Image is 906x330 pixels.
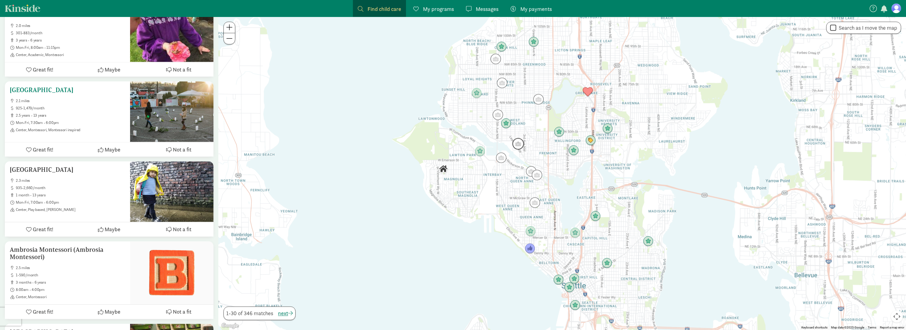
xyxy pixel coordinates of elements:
button: Keyboard shortcuts [801,326,827,330]
span: Not a fit [173,225,191,234]
span: Messages [476,5,498,13]
div: Click to see details [497,78,507,88]
button: next [278,309,293,318]
button: Maybe [74,222,144,237]
span: 2.5 years - 13 years [16,113,125,118]
div: Click to see details [553,275,564,285]
span: Find child care [367,5,401,13]
div: Click to see details [530,198,540,208]
button: Not a fit [144,62,213,77]
div: Click to see details [643,236,653,247]
span: 1 month - 13 years [16,193,125,198]
div: Click to see details [512,138,524,150]
a: Kinside [5,5,40,12]
div: Click to see details [569,274,579,284]
span: Map data ©2025 Google [831,326,864,329]
div: Click to see details [569,145,579,156]
span: Center, Montessori [16,295,125,300]
div: Click to see details [583,87,593,97]
div: Click to see details [586,135,596,146]
span: Not a fit [173,65,191,74]
button: Great fit! [5,305,74,319]
span: Maybe [105,225,120,234]
span: Mon-Fri, 7:00am - 6:00pm [16,200,125,205]
div: Click to see details [496,153,506,163]
div: Click to see details [528,37,539,47]
a: Report a map error [880,326,904,329]
span: Center, Academic, Montessori [16,52,125,57]
div: Click to see details [533,94,544,105]
div: Click to see details [532,170,542,180]
span: 935-2,660/month [16,186,125,191]
a: Open this area in Google Maps (opens a new window) [220,322,240,330]
span: Not a fit [173,308,191,316]
button: Great fit! [5,222,74,237]
span: 2.1 miles [16,98,125,103]
button: Great fit! [5,142,74,157]
span: Maybe [105,65,120,74]
span: My programs [423,5,454,13]
div: Click to see details [496,42,507,52]
span: 1-590/month [16,273,125,278]
label: Search as I move the map [836,24,897,32]
h5: [GEOGRAPHIC_DATA] [10,166,125,174]
div: Click to see details [438,164,448,174]
div: Click to see details [471,88,482,98]
h5: [GEOGRAPHIC_DATA] [10,86,125,94]
span: Center, Montessori, Montessori inspired [16,128,125,132]
div: Click to see details [491,54,501,64]
span: Great fit! [33,225,53,234]
span: Great fit! [33,308,53,316]
div: Click to see details [570,300,580,311]
button: Not a fit [144,305,213,319]
div: Click to see details [501,118,511,129]
div: Click to see details [564,282,575,293]
span: 925-1,479/month [16,106,125,111]
button: Not a fit [144,222,213,237]
div: Click to see details [602,258,612,268]
img: Google [220,322,240,330]
a: Terms (opens in new tab) [868,326,876,329]
span: Mon-Fri, 7:30am - 6:00pm [16,120,125,125]
h5: Ambrosia Montessori (Ambrosia Montessori) [10,246,125,261]
div: Click to see details [526,166,536,177]
span: 1-30 of 346 matches [226,309,273,318]
span: 2.5 miles [16,266,125,271]
span: Maybe [105,145,120,154]
div: Click to see details [590,211,601,222]
div: Click to see details [475,146,485,157]
span: 3 months - 6 years [16,280,125,285]
span: Center, Play based, [PERSON_NAME] [16,208,125,212]
div: Click to see details [554,127,564,137]
div: Click to see details [525,226,536,237]
span: 3 years - 6 years [16,38,125,43]
button: Maybe [74,305,144,319]
span: 301-883/month [16,31,125,35]
div: Click to see details [525,244,535,254]
span: Great fit! [33,145,53,154]
span: My payments [520,5,552,13]
button: Not a fit [144,142,213,157]
span: Great fit! [33,65,53,74]
span: Not a fit [173,145,191,154]
div: Click to see details [493,110,503,120]
span: 8:00am - 4:00pm [16,288,125,292]
span: Mon-Fri, 8:00am - 11:15pm [16,45,125,50]
span: 2.0 miles [16,23,125,28]
span: Maybe [105,308,120,316]
div: Click to see details [570,228,580,238]
button: Maybe [74,62,144,77]
div: Click to see details [602,124,613,134]
button: Map camera controls [891,311,903,323]
button: Great fit! [5,62,74,77]
span: 2.3 miles [16,178,125,183]
button: Maybe [74,142,144,157]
